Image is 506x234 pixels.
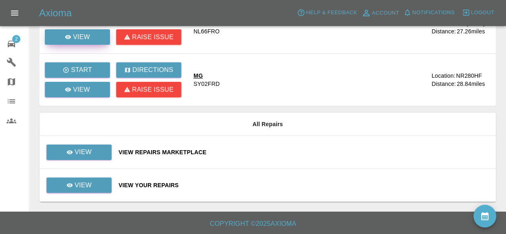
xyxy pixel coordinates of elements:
a: FORDNL66FRO [194,19,425,35]
span: 2 [12,35,20,43]
a: View [46,177,112,193]
span: Account [372,9,399,18]
button: Logout [460,7,496,19]
button: Raise issue [116,29,181,45]
p: View [73,32,90,42]
a: View Your Repairs [119,181,489,189]
p: Raise issue [132,85,174,94]
button: Notifications [401,7,457,19]
a: View [45,82,110,97]
div: Location: [431,72,455,80]
div: NR280HF [456,72,482,80]
button: Help & Feedback [295,7,359,19]
div: MG [194,72,220,80]
div: Distance: [431,80,456,88]
a: MGSY02FRD [194,72,425,88]
button: Directions [116,62,181,78]
div: SY02FRD [194,80,220,88]
a: Account [359,7,401,20]
a: Location:NR280HFDistance:28.84miles [431,72,489,88]
h6: Copyright © 2025 Axioma [7,218,499,230]
p: View [73,85,90,94]
p: View [75,180,92,190]
a: View [45,29,110,45]
button: Start [45,62,110,78]
div: NL66FRO [194,27,220,35]
span: Notifications [412,8,455,17]
span: Help & Feedback [306,8,357,17]
div: 27.26 miles [457,27,489,35]
p: Directions [132,65,173,75]
a: Location:IP4 [DATE]Distance:27.26miles [431,19,489,35]
div: 28.84 miles [457,80,489,88]
span: Logout [471,8,494,17]
h5: Axioma [39,7,72,20]
p: Raise issue [132,32,174,42]
button: Raise issue [116,82,181,97]
a: View [46,149,112,155]
div: Distance: [431,27,456,35]
th: All Repairs [40,113,496,136]
a: View Repairs Marketplace [119,148,489,156]
button: availability [473,205,496,227]
p: Start [71,65,92,75]
p: View [75,147,92,157]
a: View [46,182,112,188]
button: Open drawer [5,3,24,23]
a: View [46,144,112,160]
